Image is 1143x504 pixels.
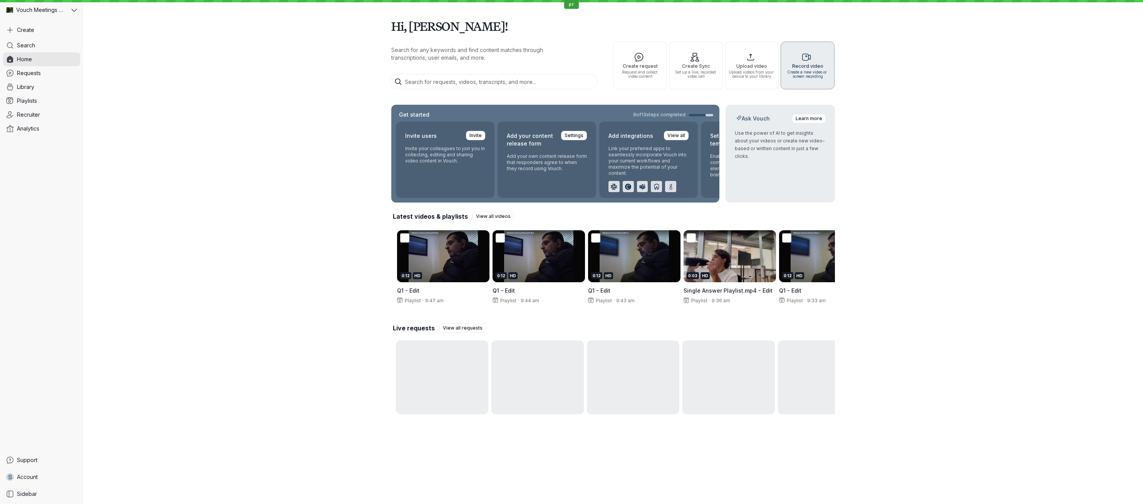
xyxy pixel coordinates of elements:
[421,298,425,304] span: ·
[405,131,437,141] h2: Invite users
[3,470,80,484] a: SAccount
[17,97,37,105] span: Playlists
[17,456,37,464] span: Support
[400,272,411,279] div: 0:12
[17,490,37,498] span: Sidebar
[561,131,587,140] a: Settings
[795,272,804,279] div: HD
[701,272,710,279] div: HD
[507,153,587,172] p: Add your own content release form that responders agree to when they record using Vouch.
[687,272,699,279] div: 0:03
[17,111,40,119] span: Recruiter
[397,287,419,294] span: Q1 - Edit
[393,324,435,332] h2: Live requests
[785,298,803,303] span: Playlist
[493,287,515,294] span: Q1 - Edit
[17,42,35,49] span: Search
[728,70,775,79] span: Upload videos from your device to your library
[710,131,761,149] h2: Set up branded templates
[616,298,635,303] span: 9:43 am
[728,64,775,69] span: Upload video
[796,115,822,122] span: Learn more
[3,487,80,501] a: Sidebar
[3,94,80,108] a: Playlists
[3,52,80,66] a: Home
[784,70,831,79] span: Create a new video or screen recording
[476,213,511,220] span: View all videos
[390,74,598,89] input: Search for requests, videos, transcripts, and more...
[784,64,831,69] span: Record video
[782,272,793,279] div: 0:12
[516,298,521,304] span: ·
[499,298,516,303] span: Playlist
[3,122,80,136] a: Analytics
[425,298,444,303] span: 9:47 am
[17,55,32,63] span: Home
[633,112,685,118] span: 9 of 13 steps completed
[17,473,38,481] span: Account
[710,153,790,178] p: Enable your team to easily apply company branding & design elements to videos by setting up brand...
[521,298,539,303] span: 9:44 am
[473,212,514,221] a: View all videos
[565,132,583,139] span: Settings
[3,453,80,467] a: Support
[496,272,507,279] div: 0:12
[3,66,80,80] a: Requests
[735,129,826,160] p: Use the power of AI to get insights about your videos or create new video-based or written conten...
[3,39,80,52] a: Search
[405,146,485,164] p: Invite your colleagues to join you in collecting, editing and sharing video content in Vouch.
[391,46,576,62] p: Search for any keywords and find content matches through transcriptions, user emails, and more.
[779,287,801,294] span: Q1 - Edit
[664,131,689,140] a: View all
[17,69,41,77] span: Requests
[507,131,556,149] h2: Add your content release form
[781,42,835,89] button: Record videoCreate a new video or screen recording
[439,323,486,333] a: View all requests
[393,212,468,221] h2: Latest videos & playlists
[612,298,616,304] span: ·
[617,70,664,79] span: Request and collect video content
[16,6,65,14] span: Vouch Meetings Demo
[3,3,80,17] button: Vouch Meetings Demo avatarVouch Meetings Demo
[3,108,80,122] a: Recruiter
[803,298,807,304] span: ·
[608,146,689,176] p: Link your preferred apps to seamlessly incorporate Vouch into your current workflows and maximize...
[613,42,667,89] button: Create requestRequest and collect video content
[17,26,34,34] span: Create
[608,131,653,141] h2: Add integrations
[413,272,422,279] div: HD
[807,298,826,303] span: 9:33 am
[469,132,482,139] span: Invite
[6,7,13,13] img: Vouch Meetings Demo avatar
[712,298,730,303] span: 9:36 am
[591,272,602,279] div: 0:12
[17,125,39,132] span: Analytics
[391,15,835,37] h1: Hi, [PERSON_NAME]!
[403,298,421,303] span: Playlist
[669,42,723,89] button: Create SyncSet up a live, recorded video call
[735,115,771,122] h2: Ask Vouch
[8,473,12,481] span: S
[667,132,685,139] span: View all
[672,64,719,69] span: Create Sync
[684,287,773,294] span: Single Answer Playlist.mp4 - Edit
[443,324,483,332] span: View all requests
[633,112,713,118] a: 9of13steps completed
[466,131,485,140] a: Invite
[508,272,518,279] div: HD
[588,287,610,294] span: Q1 - Edit
[17,83,34,91] span: Library
[792,114,826,123] a: Learn more
[594,298,612,303] span: Playlist
[3,80,80,94] a: Library
[3,23,80,37] button: Create
[604,272,613,279] div: HD
[725,42,779,89] button: Upload videoUpload videos from your device to your library
[397,111,431,119] h2: Get started
[672,70,719,79] span: Set up a live, recorded video call
[617,64,664,69] span: Create request
[3,3,70,17] div: Vouch Meetings Demo
[690,298,707,303] span: Playlist
[707,298,712,304] span: ·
